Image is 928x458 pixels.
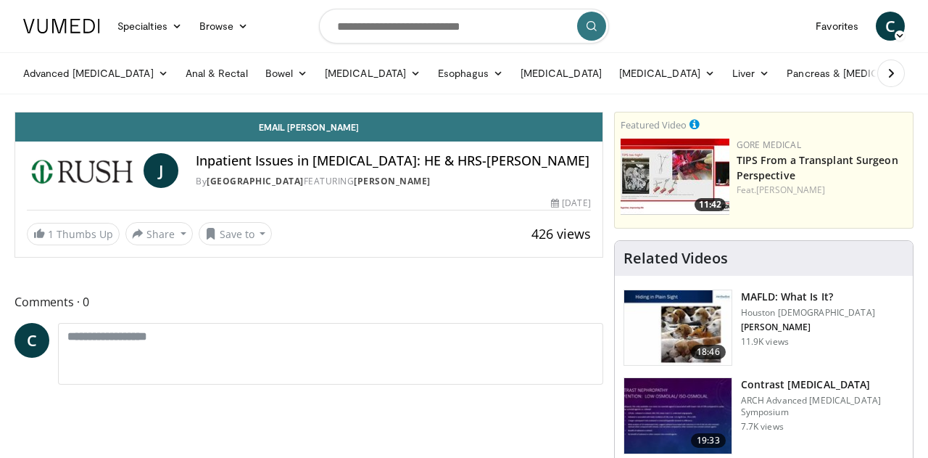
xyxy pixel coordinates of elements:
[621,139,729,215] img: 4003d3dc-4d84-4588-a4af-bb6b84f49ae6.150x105_q85_crop-smart_upscale.jpg
[691,433,726,448] span: 19:33
[741,290,875,304] h3: MAFLD: What Is It?
[621,139,729,215] a: 11:42
[623,250,728,267] h4: Related Videos
[429,59,512,88] a: Esophagus
[196,153,590,169] h4: Inpatient Issues in [MEDICAL_DATA]: HE & HRS-[PERSON_NAME]
[48,227,54,241] span: 1
[741,322,875,333] p: [PERSON_NAME]
[741,395,904,418] p: ARCH Advanced [MEDICAL_DATA] Symposium
[512,59,610,88] a: [MEDICAL_DATA]
[741,377,904,392] h3: Contrast [MEDICAL_DATA]
[191,12,257,41] a: Browse
[624,378,732,454] img: UFuN5x2kP8YLDu1n4xMDoxOjB1O8AjAz.150x105_q85_crop-smart_upscale.jpg
[724,59,778,88] a: Liver
[610,59,724,88] a: [MEDICAL_DATA]
[551,197,590,210] div: [DATE]
[623,290,904,367] a: 18:46 MAFLD: What Is It? Houston [DEMOGRAPHIC_DATA] [PERSON_NAME] 11.9K views
[125,222,193,245] button: Share
[354,175,431,187] a: [PERSON_NAME]
[14,293,603,311] span: Comments 0
[14,59,177,88] a: Advanced [MEDICAL_DATA]
[691,345,726,359] span: 18:46
[531,225,591,242] span: 426 views
[27,153,138,188] img: Rush University Medical Center
[14,323,49,358] a: C
[741,336,789,348] p: 11.9K views
[621,118,687,131] small: Featured Video
[316,59,429,88] a: [MEDICAL_DATA]
[737,153,898,182] a: TIPS From a Transplant Surgeon Perspective
[196,175,590,188] div: By FEATURING
[27,223,120,245] a: 1 Thumbs Up
[207,175,304,187] a: [GEOGRAPHIC_DATA]
[199,222,273,245] button: Save to
[319,9,609,44] input: Search topics, interventions
[109,12,191,41] a: Specialties
[876,12,905,41] a: C
[177,59,257,88] a: Anal & Rectal
[623,377,904,454] a: 19:33 Contrast [MEDICAL_DATA] ARCH Advanced [MEDICAL_DATA] Symposium 7.7K views
[741,307,875,319] p: Houston [DEMOGRAPHIC_DATA]
[23,19,100,33] img: VuMedi Logo
[15,113,602,142] a: Email [PERSON_NAME]
[737,139,801,151] a: Gore Medical
[737,184,907,197] div: Feat.
[756,184,825,196] a: [PERSON_NAME]
[741,421,784,433] p: 7.7K views
[624,290,732,366] img: 413dc738-b12d-4fd3-9105-56a13100a2ee.150x105_q85_crop-smart_upscale.jpg
[695,198,726,211] span: 11:42
[807,12,867,41] a: Favorites
[257,59,316,88] a: Bowel
[144,153,178,188] a: J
